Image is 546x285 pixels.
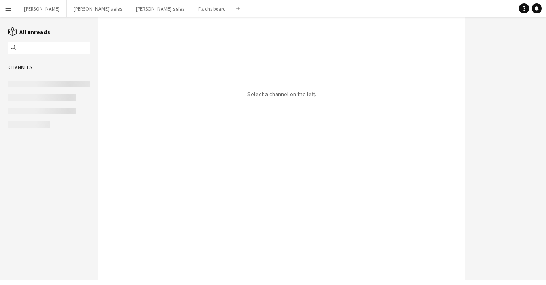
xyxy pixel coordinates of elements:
button: [PERSON_NAME]'s gigs [67,0,129,17]
p: Select a channel on the left. [247,90,316,98]
button: [PERSON_NAME] [17,0,67,17]
a: All unreads [8,28,50,36]
button: [PERSON_NAME]'s gigs [129,0,191,17]
button: Flachs board [191,0,233,17]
